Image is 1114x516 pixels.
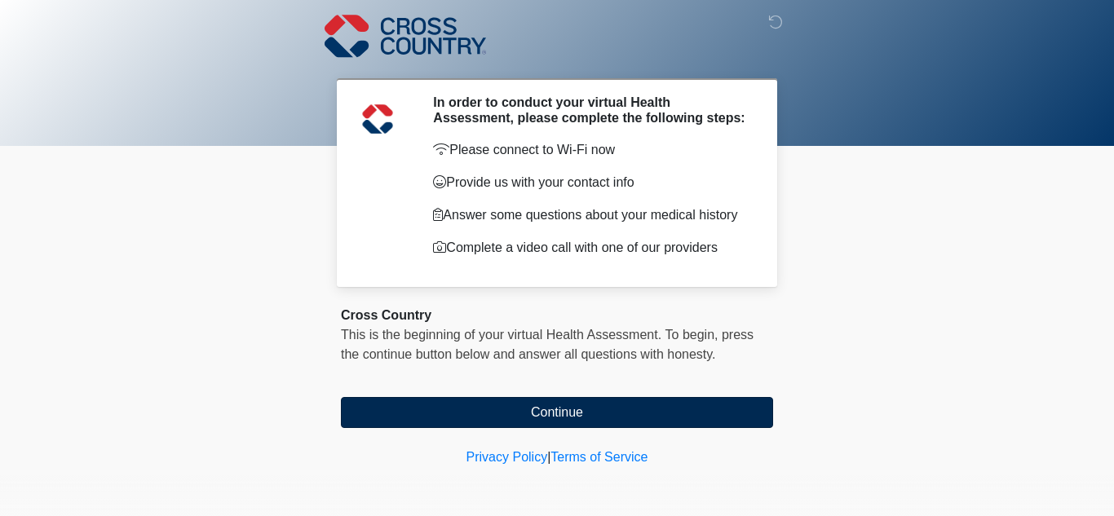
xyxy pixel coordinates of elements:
[665,328,722,342] span: To begin,
[466,450,548,464] a: Privacy Policy
[341,397,773,428] button: Continue
[341,328,754,361] span: press the continue button below and answer all questions with honesty.
[325,12,486,60] img: Cross Country Logo
[433,238,749,258] p: Complete a video call with one of our providers
[433,140,749,160] p: Please connect to Wi-Fi now
[433,205,749,225] p: Answer some questions about your medical history
[547,450,550,464] a: |
[341,306,773,325] div: Cross Country
[353,95,402,143] img: Agent Avatar
[433,173,749,192] p: Provide us with your contact info
[433,95,749,126] h2: In order to conduct your virtual Health Assessment, please complete the following steps:
[341,328,661,342] span: This is the beginning of your virtual Health Assessment.
[550,450,648,464] a: Terms of Service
